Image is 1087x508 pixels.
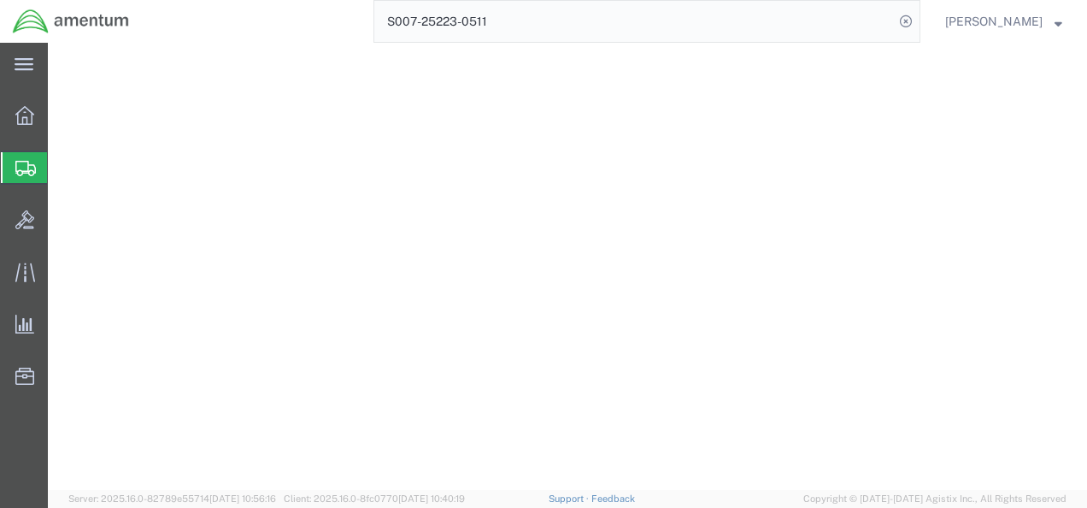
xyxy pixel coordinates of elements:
[945,12,1043,31] span: Roger Hankins
[209,493,276,504] span: [DATE] 10:56:16
[803,492,1066,506] span: Copyright © [DATE]-[DATE] Agistix Inc., All Rights Reserved
[549,493,591,504] a: Support
[944,11,1063,32] button: [PERSON_NAME]
[398,493,465,504] span: [DATE] 10:40:19
[12,9,130,34] img: logo
[284,493,465,504] span: Client: 2025.16.0-8fc0770
[374,1,894,42] input: Search for shipment number, reference number
[48,43,1087,490] iframe: FS Legacy Container
[68,493,276,504] span: Server: 2025.16.0-82789e55714
[591,493,635,504] a: Feedback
